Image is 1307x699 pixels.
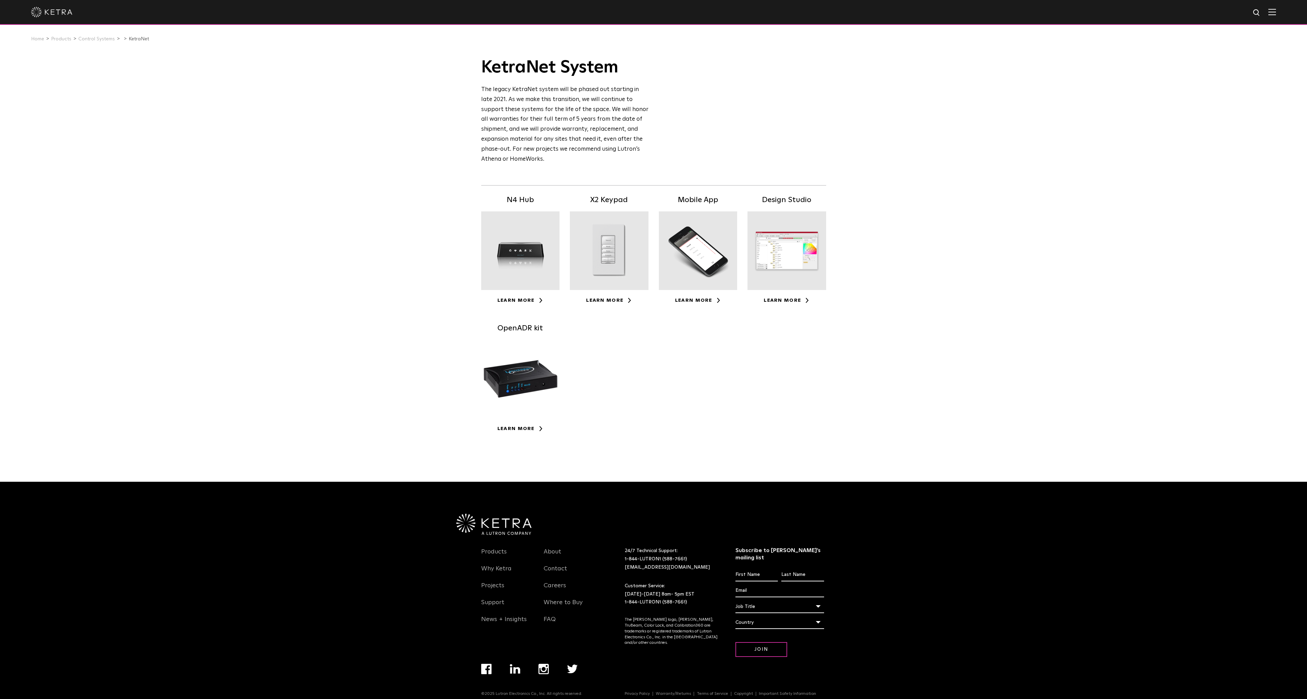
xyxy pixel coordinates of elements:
[544,599,583,615] a: Where to Buy
[31,37,44,41] a: Home
[510,664,521,674] img: linkedin
[1252,9,1261,17] img: search icon
[481,582,504,598] a: Projects
[675,298,721,303] a: Learn More
[625,691,826,696] div: Navigation Menu
[735,616,824,629] div: Country
[544,547,596,631] div: Navigation Menu
[567,665,578,673] img: twitter
[544,616,556,631] a: FAQ
[544,582,566,598] a: Careers
[756,692,819,696] a: Important Safety Information
[456,514,532,535] img: Ketra-aLutronCo_White_RGB
[481,664,492,674] img: facebook
[481,194,560,206] h5: N4 Hub
[544,548,561,564] a: About
[735,568,778,581] input: First Name
[78,37,115,41] a: Control Systems
[781,568,824,581] input: Last Name
[735,642,787,657] input: Join
[586,298,632,303] a: Learn More
[538,664,549,674] img: instagram
[481,57,649,78] h1: KetraNet System
[731,692,756,696] a: Copyright
[735,547,824,561] h3: Subscribe to [PERSON_NAME]’s mailing list
[625,600,687,605] a: 1-844-LUTRON1 (588-7661)
[129,37,149,41] a: KetraNet
[747,194,826,206] h5: Design Studio
[625,617,718,646] p: The [PERSON_NAME] logo, [PERSON_NAME], TruBeam, Color Lock, and Calibration360 are trademarks or ...
[735,600,824,613] div: Job Title
[653,692,694,696] a: Warranty/Returns
[622,692,653,696] a: Privacy Policy
[570,194,648,206] h5: X2 Keypad
[31,7,72,17] img: ketra-logo-2019-white
[625,565,710,570] a: [EMAIL_ADDRESS][DOMAIN_NAME]
[625,547,718,571] p: 24/7 Technical Support:
[1268,9,1276,15] img: Hamburger%20Nav.svg
[481,664,596,691] div: Navigation Menu
[481,691,582,696] p: ©2025 Lutron Electronics Co., Inc. All rights reserved.
[735,584,824,597] input: Email
[481,599,504,615] a: Support
[497,298,543,303] a: Learn More
[481,85,649,164] div: The legacy KetraNet system will be phased out starting in late 2021. As we make this transition, ...
[481,616,527,631] a: News + Insights
[694,692,731,696] a: Terms of Service
[497,426,543,431] a: Learn More
[481,565,512,581] a: Why Ketra
[659,194,737,206] h5: Mobile App
[544,565,567,581] a: Contact
[51,37,71,41] a: Products
[764,298,810,303] a: Learn More
[481,322,560,334] h5: OpenADR kit
[625,582,718,607] p: Customer Service: [DATE]-[DATE] 8am- 5pm EST
[481,547,534,631] div: Navigation Menu
[625,557,687,561] a: 1-844-LUTRON1 (588-7661)
[481,548,507,564] a: Products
